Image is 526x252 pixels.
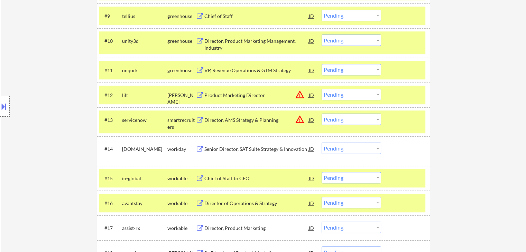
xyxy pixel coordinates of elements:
div: greenhouse [167,67,196,74]
div: JD [308,197,315,209]
div: Chief of Staff [204,13,309,20]
div: avantstay [122,200,167,207]
div: Chief of Staff to CEO [204,175,309,182]
div: #16 [104,200,117,207]
div: #15 [104,175,117,182]
div: lilt [122,92,167,99]
div: Director, AMS Strategy & Planning [204,117,309,124]
div: [DOMAIN_NAME] [122,146,167,153]
div: workable [167,175,196,182]
div: Director, Product Marketing [204,225,309,232]
div: smartrecruiters [167,117,196,130]
div: workable [167,200,196,207]
div: workable [167,225,196,232]
div: #9 [104,13,117,20]
div: tellius [122,13,167,20]
div: JD [308,89,315,101]
div: Director, Product Marketing Management, Industry [204,38,309,51]
div: Senior Director, SAT Suite Strategy & Innovation [204,146,309,153]
div: greenhouse [167,38,196,45]
div: [PERSON_NAME] [167,92,196,105]
div: Director of Operations & Strategy [204,200,309,207]
div: JD [308,10,315,22]
div: JD [308,222,315,234]
button: warning_amber [295,115,305,124]
button: warning_amber [295,90,305,99]
div: #10 [104,38,117,45]
div: unqork [122,67,167,74]
div: JD [308,114,315,126]
div: VP, Revenue Operations & GTM Strategy [204,67,309,74]
div: JD [308,143,315,155]
div: greenhouse [167,13,196,20]
div: JD [308,172,315,184]
div: unity3d [122,38,167,45]
div: servicenow [122,117,167,124]
div: JD [308,64,315,76]
div: workday [167,146,196,153]
div: io-global [122,175,167,182]
div: assist-rx [122,225,167,232]
div: Product Marketing Director [204,92,309,99]
div: JD [308,35,315,47]
div: #17 [104,225,117,232]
